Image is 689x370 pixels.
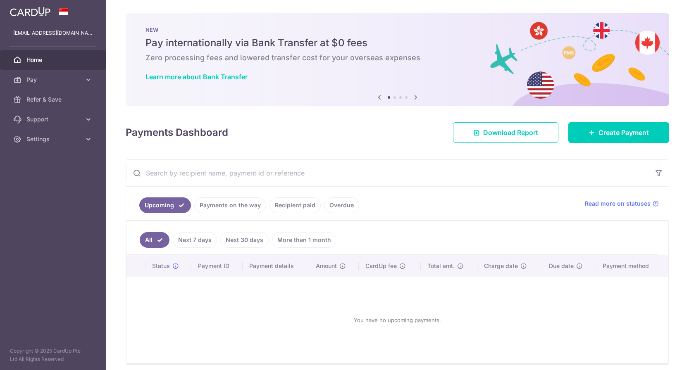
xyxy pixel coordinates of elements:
span: Home [26,56,81,64]
a: Create Payment [568,122,669,143]
span: Total amt. [427,262,455,270]
a: Download Report [453,122,558,143]
span: Support [26,115,81,123]
span: Charge date [484,262,518,270]
a: Overdue [324,197,359,213]
img: CardUp [10,7,50,17]
th: Payment method [596,255,668,277]
h6: Zero processing fees and lowered transfer cost for your overseas expenses [145,53,649,63]
img: Bank transfer banner [126,13,669,106]
input: Search by recipient name, payment id or reference [126,160,649,186]
span: Status [152,262,170,270]
a: Next 7 days [173,232,217,248]
span: Amount [316,262,337,270]
a: All [140,232,169,248]
a: Learn more about Bank Transfer [145,73,248,81]
a: Upcoming [139,197,191,213]
span: Create Payment [598,128,649,138]
a: Next 30 days [220,232,269,248]
a: Recipient paid [269,197,321,213]
span: Refer & Save [26,95,81,104]
th: Payment details [243,255,309,277]
span: Read more on statuses [585,199,651,208]
h4: Payments Dashboard [126,125,228,140]
h5: Pay internationally via Bank Transfer at $0 fees [145,36,649,50]
p: [EMAIL_ADDRESS][DOMAIN_NAME] [13,29,93,37]
span: Due date [549,262,574,270]
p: NEW [145,26,649,33]
span: Pay [26,76,81,84]
span: CardUp fee [365,262,397,270]
div: You have no upcoming payments. [136,284,658,356]
th: Payment ID [191,255,243,277]
span: Download Report [483,128,538,138]
a: Read more on statuses [585,199,659,208]
a: More than 1 month [272,232,336,248]
a: Payments on the way [194,197,266,213]
span: Settings [26,135,81,143]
